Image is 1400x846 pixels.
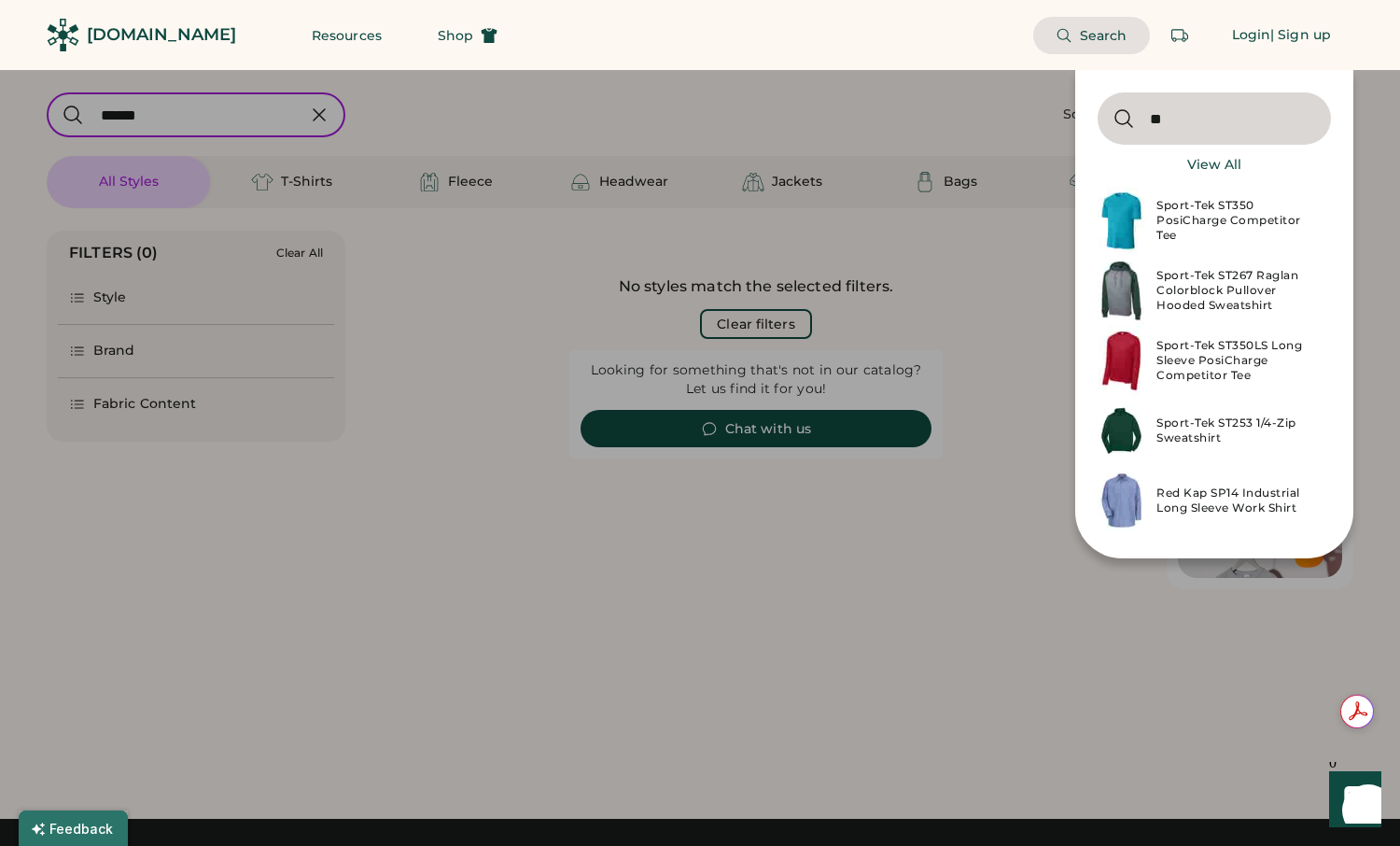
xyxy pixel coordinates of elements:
[1156,486,1320,515] div: Red Kap SP14 Industrial Long Sleeve Work Shirt
[1232,26,1271,45] div: Login
[1270,26,1331,45] div: | Sign up
[1161,17,1198,54] button: Retrieve an order
[438,29,473,42] span: Shop
[1080,29,1127,42] span: Search
[1156,416,1320,445] div: Sport-Tek ST253 1/4-Zip Sweatshirt
[1156,338,1320,383] div: Sport-Tek ST350LS Long Sleeve PosiCharge Competitor Tee
[47,19,79,51] img: Rendered Logo - Screens
[1311,762,1392,842] iframe: Front Chat
[1033,17,1150,54] button: Search
[1098,466,1145,536] img: SP14-Light_Blue-Front.jpg
[1098,396,1145,466] img: Api-URL-2024-07-09T22-49-14-985_clipped_rev_1.jpeg
[415,17,520,54] button: Shop
[1187,156,1241,175] div: View All
[1098,326,1145,396] img: Api-URL-2024-10-07T21-36-47-073_clipped_rev_1.jpeg
[1156,268,1320,313] div: Sport-Tek ST267 Raglan Colorblock Pullover Hooded Sweatshirt
[1156,198,1320,243] div: Sport-Tek ST350 PosiCharge Competitor Tee
[1098,186,1145,256] img: Api-URL-2025-08-13T16-54-07-705_clipped_rev_1.jpeg
[87,23,236,47] div: [DOMAIN_NAME]
[1098,256,1145,326] img: Api-URL-2024-11-26T00-35-55-456_clipped_rev_1.jpeg
[289,17,404,54] button: Resources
